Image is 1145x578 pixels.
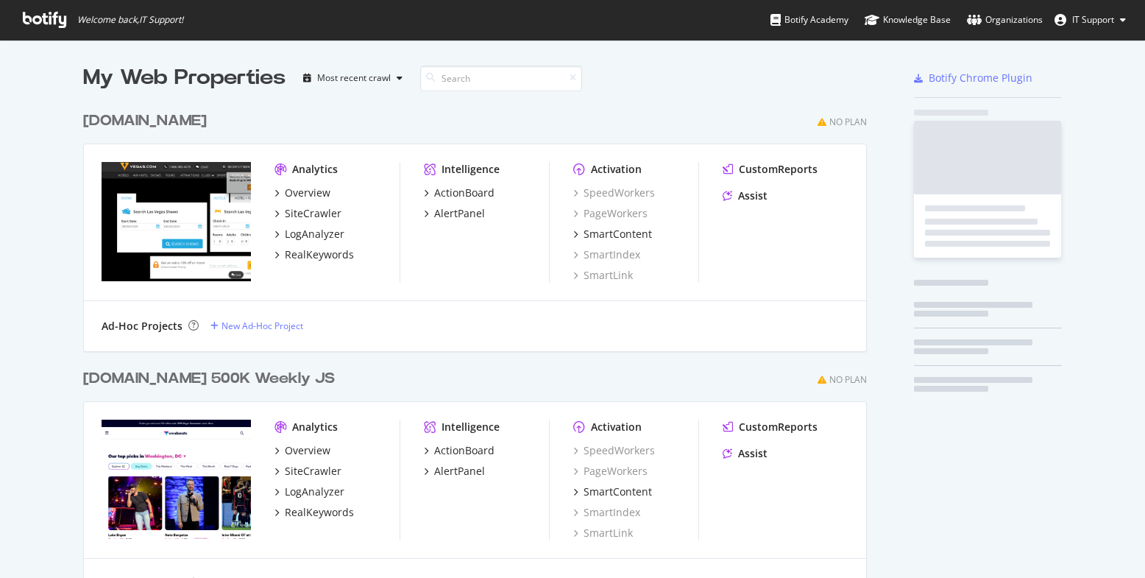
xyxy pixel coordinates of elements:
img: vividseats.com [102,420,251,539]
a: SmartContent [573,484,652,499]
div: Ad-Hoc Projects [102,319,182,334]
a: New Ad-Hoc Project [210,320,303,332]
a: Assist [723,446,768,461]
a: AlertPanel [424,206,485,221]
a: ActionBoard [424,443,494,458]
div: RealKeywords [285,505,354,520]
a: AlertPanel [424,464,485,479]
a: Overview [274,443,330,458]
a: SmartContent [573,227,652,242]
div: No Plan [829,373,867,386]
div: Knowledge Base [865,13,951,27]
div: [DOMAIN_NAME] 500K Weekly JS [83,368,335,390]
div: My Web Properties [83,63,286,93]
a: ActionBoard [424,186,494,200]
button: IT Support [1043,8,1138,32]
a: RealKeywords [274,247,354,262]
div: Botify Chrome Plugin [929,71,1032,85]
input: Search [420,66,582,91]
div: Intelligence [442,162,500,177]
div: LogAnalyzer [285,484,344,499]
a: SmartLink [573,268,633,283]
div: CustomReports [739,162,818,177]
div: Overview [285,443,330,458]
div: Botify Academy [770,13,848,27]
div: Intelligence [442,420,500,434]
a: Overview [274,186,330,200]
a: Assist [723,188,768,203]
div: AlertPanel [434,464,485,479]
div: LogAnalyzer [285,227,344,242]
div: RealKeywords [285,247,354,262]
a: [DOMAIN_NAME] [83,110,213,132]
div: ActionBoard [434,443,494,458]
div: SmartContent [584,484,652,499]
img: vegas.com [102,162,251,281]
div: Activation [591,162,642,177]
div: [DOMAIN_NAME] [83,110,207,132]
a: PageWorkers [573,464,648,479]
div: Assist [738,446,768,461]
span: Welcome back, IT Support ! [77,14,183,26]
div: AlertPanel [434,206,485,221]
a: LogAnalyzer [274,227,344,242]
a: SmartLink [573,526,633,540]
a: CustomReports [723,162,818,177]
a: LogAnalyzer [274,484,344,499]
a: RealKeywords [274,505,354,520]
a: SpeedWorkers [573,443,655,458]
div: Assist [738,188,768,203]
div: Analytics [292,420,338,434]
span: IT Support [1072,13,1114,26]
div: New Ad-Hoc Project [221,320,303,332]
div: SmartContent [584,227,652,242]
div: Analytics [292,162,338,177]
a: SiteCrawler [274,464,341,479]
div: Most recent crawl [317,74,391,82]
div: Activation [591,420,642,434]
a: [DOMAIN_NAME] 500K Weekly JS [83,368,341,390]
a: Botify Chrome Plugin [914,71,1032,85]
div: No Plan [829,116,867,128]
a: SpeedWorkers [573,186,655,200]
button: Most recent crawl [297,66,408,90]
a: SmartIndex [573,505,640,520]
a: CustomReports [723,420,818,434]
div: ActionBoard [434,186,494,200]
div: SiteCrawler [285,206,341,221]
div: SiteCrawler [285,464,341,479]
a: SiteCrawler [274,206,341,221]
div: Organizations [967,13,1043,27]
a: SmartIndex [573,247,640,262]
div: CustomReports [739,420,818,434]
a: PageWorkers [573,206,648,221]
div: Overview [285,186,330,200]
